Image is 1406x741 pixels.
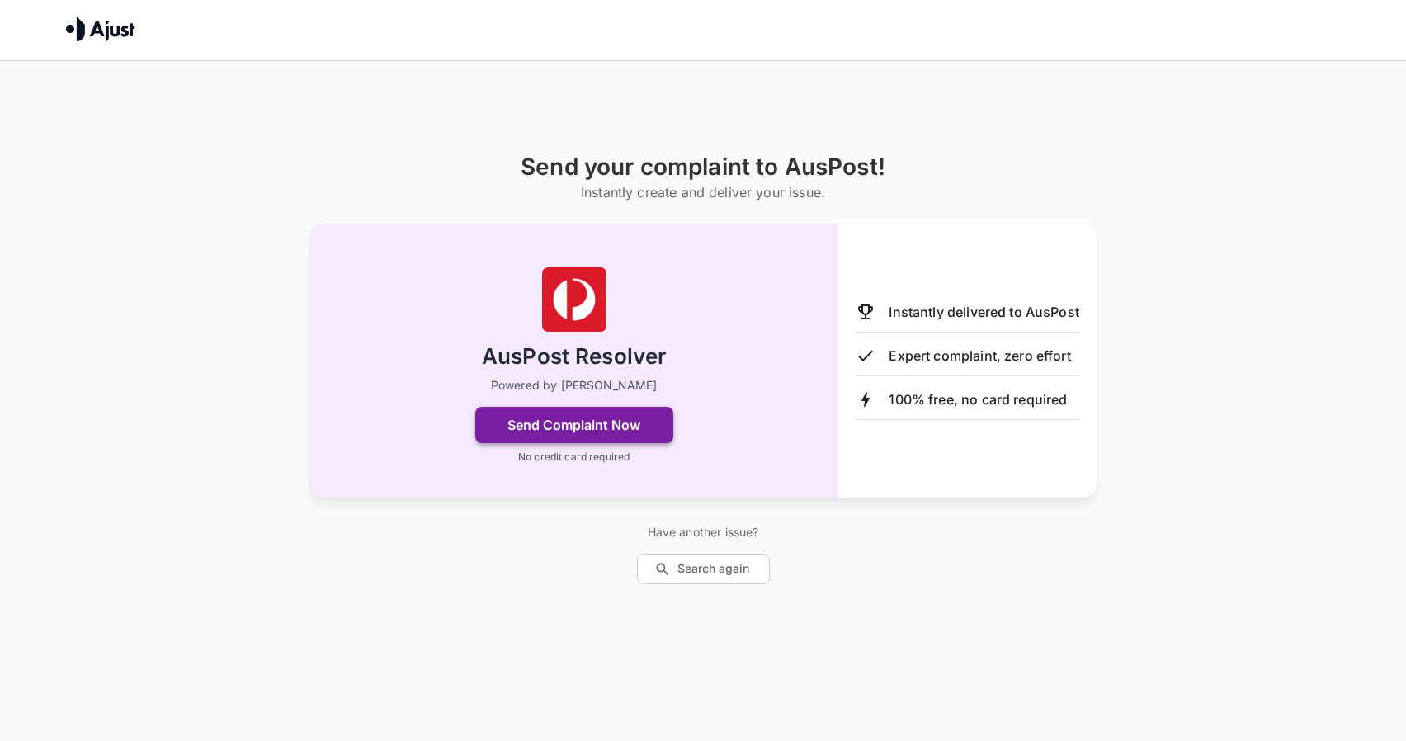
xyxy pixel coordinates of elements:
p: 100% free, no card required [889,389,1067,409]
p: Instantly delivered to AusPost [889,302,1079,322]
p: Powered by [PERSON_NAME] [491,377,658,394]
button: Send Complaint Now [475,407,673,443]
p: Have another issue? [637,524,770,540]
h1: Send your complaint to AusPost! [521,153,885,181]
img: AusPost [541,267,607,333]
h2: AusPost Resolver [482,342,666,371]
button: Search again [637,554,770,584]
p: Expert complaint, zero effort [889,346,1070,366]
img: Ajust [66,17,135,41]
p: No credit card required [518,450,630,465]
h6: Instantly create and deliver your issue. [521,181,885,204]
